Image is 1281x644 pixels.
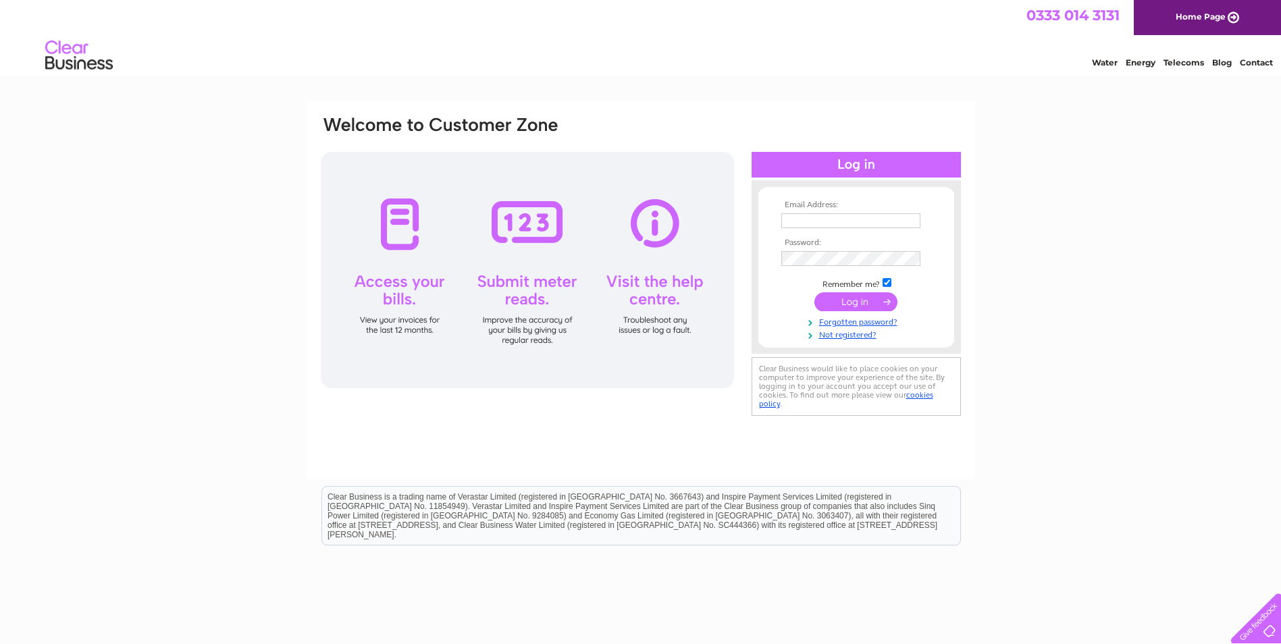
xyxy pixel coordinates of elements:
[778,200,935,210] th: Email Address:
[1026,7,1120,24] a: 0333 014 3131
[759,390,933,408] a: cookies policy
[1092,57,1118,68] a: Water
[1240,57,1273,68] a: Contact
[752,357,961,416] div: Clear Business would like to place cookies on your computer to improve your experience of the sit...
[778,238,935,248] th: Password:
[45,35,113,76] img: logo.png
[322,7,960,65] div: Clear Business is a trading name of Verastar Limited (registered in [GEOGRAPHIC_DATA] No. 3667643...
[1212,57,1232,68] a: Blog
[1164,57,1204,68] a: Telecoms
[781,327,935,340] a: Not registered?
[814,292,897,311] input: Submit
[781,315,935,327] a: Forgotten password?
[1126,57,1155,68] a: Energy
[778,276,935,290] td: Remember me?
